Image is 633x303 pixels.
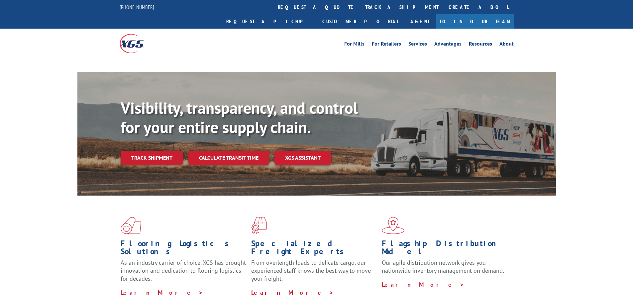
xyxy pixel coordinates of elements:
[221,14,317,29] a: Request a pickup
[408,41,427,49] a: Services
[317,14,404,29] a: Customer Portal
[121,97,358,137] b: Visibility, transparency, and control for your entire supply chain.
[469,41,492,49] a: Resources
[251,239,377,259] h1: Specialized Freight Experts
[251,259,377,288] p: From overlength loads to delicate cargo, our experienced staff knows the best way to move your fr...
[274,151,331,165] a: XGS ASSISTANT
[121,239,246,259] h1: Flooring Logistics Solutions
[499,41,514,49] a: About
[121,151,183,165] a: Track shipment
[120,4,154,10] a: [PHONE_NUMBER]
[251,217,267,234] img: xgs-icon-focused-on-flooring-red
[382,217,405,234] img: xgs-icon-flagship-distribution-model-red
[188,151,269,165] a: Calculate transit time
[436,14,514,29] a: Join Our Team
[121,259,246,282] span: As an industry carrier of choice, XGS has brought innovation and dedication to flooring logistics...
[404,14,436,29] a: Agent
[382,281,465,288] a: Learn More >
[251,289,334,296] a: Learn More >
[382,239,507,259] h1: Flagship Distribution Model
[382,259,504,274] span: Our agile distribution network gives you nationwide inventory management on demand.
[344,41,365,49] a: For Mills
[121,217,141,234] img: xgs-icon-total-supply-chain-intelligence-red
[121,289,203,296] a: Learn More >
[434,41,462,49] a: Advantages
[372,41,401,49] a: For Retailers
